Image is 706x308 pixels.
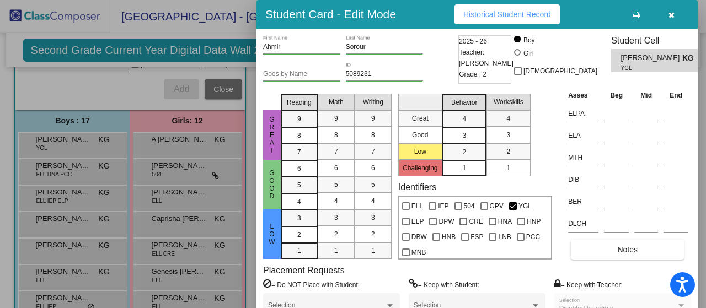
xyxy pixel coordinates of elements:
[523,35,535,45] div: Boy
[661,89,691,101] th: End
[490,199,504,213] span: GPV
[297,197,301,207] span: 4
[498,230,511,244] span: LNB
[334,147,338,156] span: 7
[371,246,375,256] span: 1
[454,4,560,24] button: Historical Student Record
[334,163,338,173] span: 6
[334,130,338,140] span: 8
[263,71,340,78] input: goes by name
[462,114,466,124] span: 4
[462,147,466,157] span: 2
[267,223,277,246] span: Low
[518,199,532,213] span: YGL
[451,98,477,107] span: Behavior
[494,97,523,107] span: Workskills
[621,64,675,72] span: YGL
[568,105,598,122] input: assessment
[297,180,301,190] span: 5
[617,245,638,254] span: Notes
[462,163,466,173] span: 1
[568,193,598,210] input: assessment
[297,147,301,157] span: 7
[568,127,598,144] input: assessment
[398,182,436,192] label: Identifiers
[438,215,454,228] span: DPW
[371,229,375,239] span: 2
[297,213,301,223] span: 3
[506,130,510,140] span: 3
[334,213,338,223] span: 3
[371,147,375,156] span: 7
[523,64,597,78] span: [DEMOGRAPHIC_DATA]
[297,114,301,124] span: 9
[498,215,512,228] span: HNA
[334,180,338,190] span: 5
[371,196,375,206] span: 4
[363,97,383,107] span: Writing
[371,163,375,173] span: 6
[523,48,534,58] div: Girl
[632,89,661,101] th: Mid
[438,199,448,213] span: IEP
[464,199,475,213] span: 504
[334,229,338,239] span: 2
[459,47,514,69] span: Teacher: [PERSON_NAME]
[506,163,510,173] span: 1
[297,246,301,256] span: 1
[682,52,698,64] span: KG
[287,98,312,107] span: Reading
[297,131,301,141] span: 8
[470,230,483,244] span: FSP
[334,114,338,123] span: 9
[411,199,423,213] span: ELL
[459,36,487,47] span: 2025 - 26
[568,149,598,166] input: assessment
[506,114,510,123] span: 4
[371,114,375,123] span: 9
[621,52,682,64] span: [PERSON_NAME]
[568,215,598,232] input: assessment
[263,279,360,290] label: = Do NOT Place with Student:
[371,130,375,140] span: 8
[411,246,426,259] span: MNB
[568,171,598,188] input: assessment
[371,213,375,223] span: 3
[442,230,456,244] span: HNB
[469,215,483,228] span: CRE
[265,7,396,21] h3: Student Card - Edit Mode
[263,265,345,275] label: Placement Requests
[297,164,301,174] span: 6
[554,279,623,290] label: = Keep with Teacher:
[565,89,601,101] th: Asses
[463,10,551,19] span: Historical Student Record
[334,246,338,256] span: 1
[371,180,375,190] span: 5
[571,240,684,260] button: Notes
[527,215,541,228] span: HNP
[297,230,301,240] span: 2
[267,116,277,154] span: Great
[346,71,423,78] input: Enter ID
[506,147,510,156] span: 2
[526,230,540,244] span: PCC
[334,196,338,206] span: 4
[329,97,344,107] span: Math
[409,279,479,290] label: = Keep with Student:
[411,230,427,244] span: DBW
[411,215,424,228] span: ELP
[462,131,466,141] span: 3
[267,169,277,200] span: Good
[459,69,486,80] span: Grade : 2
[601,89,632,101] th: Beg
